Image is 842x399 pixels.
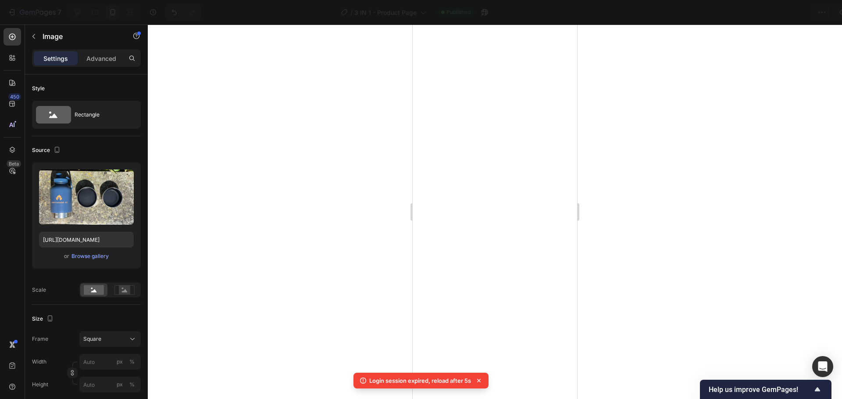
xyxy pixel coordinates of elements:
[671,8,728,17] span: 1 product assigned
[75,105,128,125] div: Rectangle
[350,8,353,17] span: /
[39,232,134,247] input: https://example.com/image.jpg
[79,331,141,347] button: Square
[369,376,471,385] p: Login session expired, reload after 5s
[32,286,46,294] div: Scale
[709,384,823,395] button: Show survey - Help us improve GemPages!
[39,169,134,225] img: preview-image
[446,8,471,16] span: Published
[114,357,125,367] button: %
[117,381,123,388] div: px
[127,379,137,390] button: px
[32,145,62,156] div: Source
[64,251,69,261] span: or
[86,54,116,63] p: Advanced
[79,377,141,392] input: px%
[751,4,780,21] button: Save
[32,313,55,325] div: Size
[32,335,48,343] label: Frame
[129,358,135,366] div: %
[32,381,48,388] label: Height
[43,54,68,63] p: Settings
[127,357,137,367] button: px
[71,252,109,261] button: Browse gallery
[165,4,201,21] div: Undo/Redo
[664,4,748,21] button: 1 product assigned
[32,85,45,92] div: Style
[413,25,577,399] iframe: Design area
[43,31,117,42] p: Image
[791,8,813,17] div: Publish
[32,358,46,366] label: Width
[709,385,812,394] span: Help us improve GemPages!
[759,9,773,16] span: Save
[71,252,109,260] div: Browse gallery
[784,4,821,21] button: Publish
[129,381,135,388] div: %
[79,354,141,370] input: px%
[4,4,65,21] button: 7
[354,8,417,17] span: 3 IN 1 - Product Page
[83,335,101,343] span: Square
[114,379,125,390] button: %
[8,93,21,100] div: 450
[812,356,833,377] div: Open Intercom Messenger
[117,358,123,366] div: px
[57,7,61,18] p: 7
[7,160,21,167] div: Beta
